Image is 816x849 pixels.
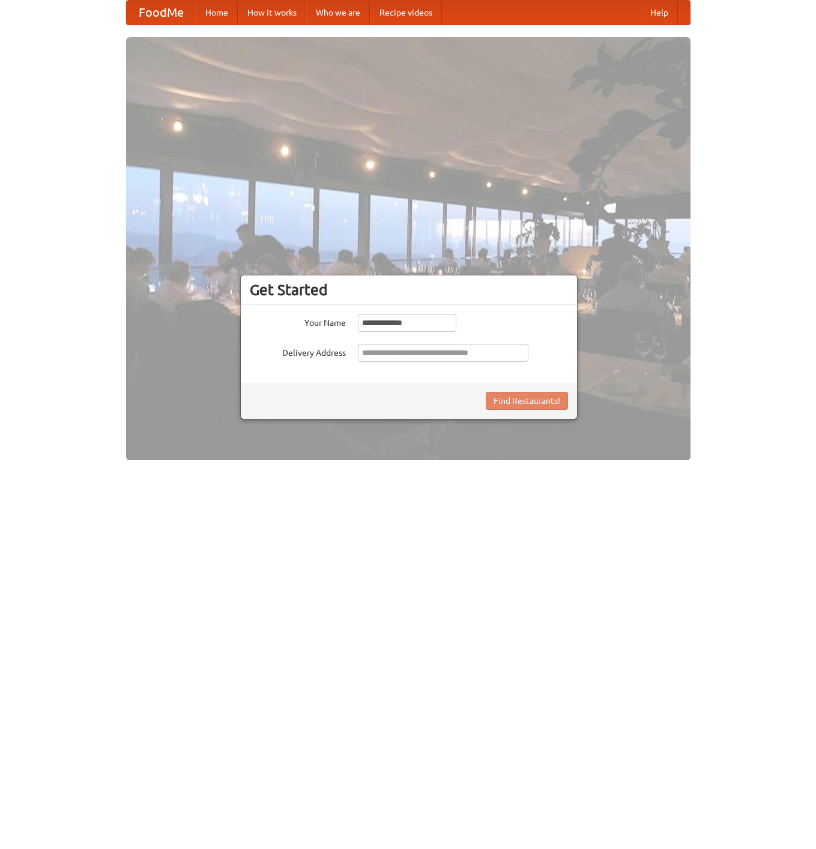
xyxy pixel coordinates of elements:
[486,392,568,410] button: Find Restaurants!
[250,281,568,299] h3: Get Started
[306,1,370,25] a: Who we are
[641,1,678,25] a: Help
[370,1,442,25] a: Recipe videos
[238,1,306,25] a: How it works
[127,1,196,25] a: FoodMe
[250,314,346,329] label: Your Name
[250,344,346,359] label: Delivery Address
[196,1,238,25] a: Home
